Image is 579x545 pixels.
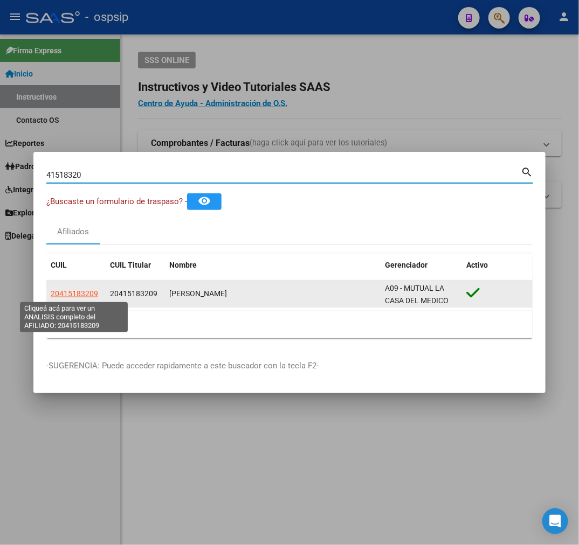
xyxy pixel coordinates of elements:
[462,254,533,277] datatable-header-cell: Activo
[169,288,376,300] div: [PERSON_NAME]
[165,254,381,277] datatable-header-cell: Nombre
[51,289,98,298] span: 20415183209
[169,261,197,269] span: Nombre
[46,254,106,277] datatable-header-cell: CUIL
[46,197,187,206] span: ¿Buscaste un formulario de traspaso? -
[385,261,428,269] span: Gerenciador
[46,311,533,338] div: 1 total
[385,284,449,305] span: A09 - MUTUAL LA CASA DEL MEDICO
[110,289,157,298] span: 20415183209
[381,254,462,277] datatable-header-cell: Gerenciador
[106,254,165,277] datatable-header-cell: CUIL Titular
[46,360,533,372] p: -SUGERENCIA: Puede acceder rapidamente a este buscador con la tecla F2-
[110,261,151,269] span: CUIL Titular
[58,226,89,238] div: Afiliados
[542,508,568,534] div: Open Intercom Messenger
[521,165,533,178] mat-icon: search
[466,261,488,269] span: Activo
[51,261,67,269] span: CUIL
[198,194,211,207] mat-icon: remove_red_eye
